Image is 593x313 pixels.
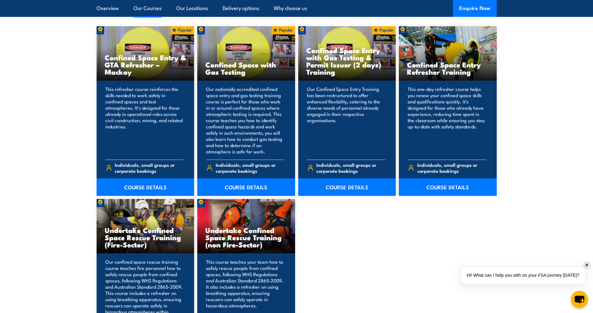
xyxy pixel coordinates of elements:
p: This one-day refresher course helps you renew your confined space skills and qualifications quick... [408,86,486,155]
h3: Confined Space Entry & GTA Refresher – Mackay [105,54,186,75]
span: Individuals, small groups or corporate bookings [417,162,486,174]
span: Individuals, small groups or corporate bookings [115,162,183,174]
div: ✕ [583,262,590,269]
p: This refresher course reinforces the skills needed to work safely in confined spaces and test atm... [105,86,184,155]
button: chat-button [571,291,588,308]
a: COURSE DETAILS [97,178,194,196]
a: COURSE DETAILS [197,178,295,196]
span: Individuals, small groups or corporate bookings [216,162,284,174]
div: Hi! What can I help you with on your FSA journey [DATE]? [460,266,585,284]
h3: Confined Space Entry with Gas Testing & Permit Issuer (2 days) Training [306,47,388,75]
h3: Confined Space with Gas Testing [205,61,287,75]
p: Our Confined Space Entry Training has been restructured to offer enhanced flexibility, catering t... [307,86,385,155]
span: Individuals, small groups or corporate bookings [316,162,385,174]
p: Our nationally accredited confined space entry and gas testing training course is perfect for tho... [206,86,284,155]
h3: Undertake Confined Space Rescue Training (non Fire-Sector) [205,226,287,248]
a: COURSE DETAILS [399,178,497,196]
a: COURSE DETAILS [298,178,396,196]
h3: Undertake Confined Space Rescue Training (Fire-Sector) [105,226,186,248]
h3: Confined Space Entry Refresher Training [407,61,489,75]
